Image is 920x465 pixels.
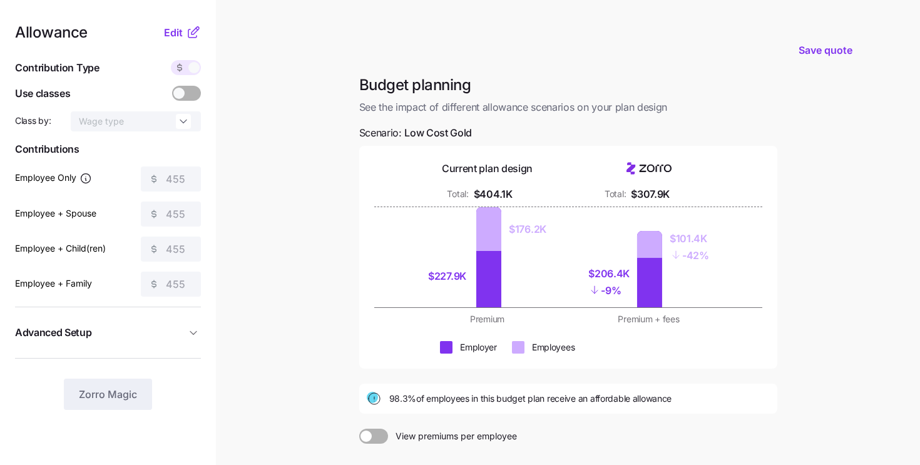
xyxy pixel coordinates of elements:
[388,429,517,444] span: View premiums per employee
[359,125,473,141] span: Scenario:
[15,141,201,157] span: Contributions
[15,325,92,340] span: Advanced Setup
[389,392,672,405] span: 98.3% of employees in this budget plan receive an affordable allowance
[670,247,709,263] div: - 42%
[64,379,152,410] button: Zorro Magic
[414,313,561,325] div: Premium
[359,75,777,95] h1: Budget planning
[447,188,468,200] div: Total:
[460,341,497,354] div: Employer
[631,187,670,202] div: $307.9K
[442,161,533,176] div: Current plan design
[164,25,186,40] button: Edit
[670,231,709,247] div: $101.4K
[15,207,96,220] label: Employee + Spouse
[15,317,201,348] button: Advanced Setup
[588,266,630,282] div: $206.4K
[789,33,862,68] button: Save quote
[79,387,137,402] span: Zorro Magic
[15,277,92,290] label: Employee + Family
[164,25,183,40] span: Edit
[576,313,722,325] div: Premium + fees
[474,187,513,202] div: $404.1K
[588,282,630,299] div: - 9%
[15,60,100,76] span: Contribution Type
[15,86,70,101] span: Use classes
[404,125,472,141] span: Low Cost Gold
[532,341,575,354] div: Employees
[605,188,626,200] div: Total:
[509,222,546,237] div: $176.2K
[15,25,88,40] span: Allowance
[15,171,92,185] label: Employee Only
[15,242,106,255] label: Employee + Child(ren)
[15,115,51,127] span: Class by:
[428,268,469,284] div: $227.9K
[359,100,777,115] span: See the impact of different allowance scenarios on your plan design
[799,43,852,58] span: Save quote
